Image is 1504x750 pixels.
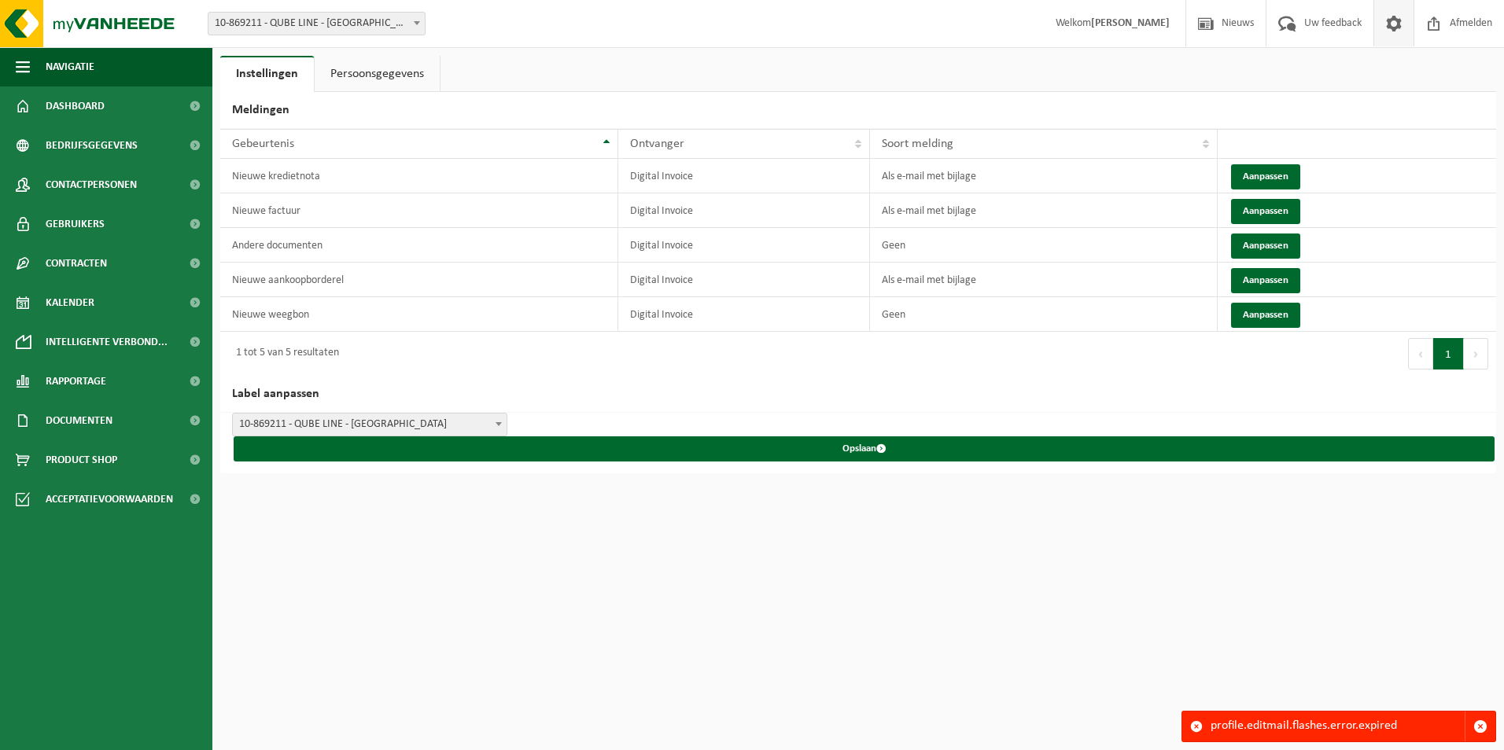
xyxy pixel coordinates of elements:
[46,362,106,401] span: Rapportage
[232,413,507,436] span: 10-869211 - QUBE LINE - KORTEMARK
[1433,338,1464,369] button: 1
[870,159,1218,193] td: Als e-mail met bijlage
[618,263,870,297] td: Digital Invoice
[46,480,173,519] span: Acceptatievoorwaarden
[233,414,507,436] span: 10-869211 - QUBE LINE - KORTEMARK
[1231,233,1300,259] button: Aanpassen
[1231,303,1300,328] button: Aanpassen
[220,159,618,193] td: Nieuwe kredietnota
[882,138,953,150] span: Soort melding
[220,297,618,332] td: Nieuwe weegbon
[618,297,870,332] td: Digital Invoice
[46,204,105,244] span: Gebruikers
[46,165,137,204] span: Contactpersonen
[870,263,1218,297] td: Als e-mail met bijlage
[220,56,314,92] a: Instellingen
[1464,338,1488,369] button: Next
[630,138,684,150] span: Ontvanger
[870,193,1218,228] td: Als e-mail met bijlage
[618,193,870,228] td: Digital Invoice
[220,263,618,297] td: Nieuwe aankoopborderel
[1231,164,1300,189] button: Aanpassen
[46,322,168,362] span: Intelligente verbond...
[1211,711,1465,741] div: profile.editmail.flashes.error.expired
[1231,199,1300,224] button: Aanpassen
[1231,268,1300,293] button: Aanpassen
[220,193,618,228] td: Nieuwe factuur
[46,86,105,126] span: Dashboard
[46,440,117,480] span: Product Shop
[220,92,1496,129] h2: Meldingen
[618,228,870,263] td: Digital Invoice
[315,56,440,92] a: Persoonsgegevens
[1091,17,1170,29] strong: [PERSON_NAME]
[220,228,618,263] td: Andere documenten
[46,401,112,440] span: Documenten
[208,13,425,35] span: 10-869211 - QUBE LINE - KORTEMARK
[234,436,1495,461] button: Opslaan
[870,228,1218,263] td: Geen
[870,297,1218,332] td: Geen
[232,138,294,150] span: Gebeurtenis
[618,159,870,193] td: Digital Invoice
[46,126,138,165] span: Bedrijfsgegevens
[1408,338,1433,369] button: Previous
[228,340,339,368] div: 1 tot 5 van 5 resultaten
[208,12,426,35] span: 10-869211 - QUBE LINE - KORTEMARK
[46,244,107,283] span: Contracten
[46,283,94,322] span: Kalender
[46,47,94,86] span: Navigatie
[220,376,1496,413] h2: Label aanpassen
